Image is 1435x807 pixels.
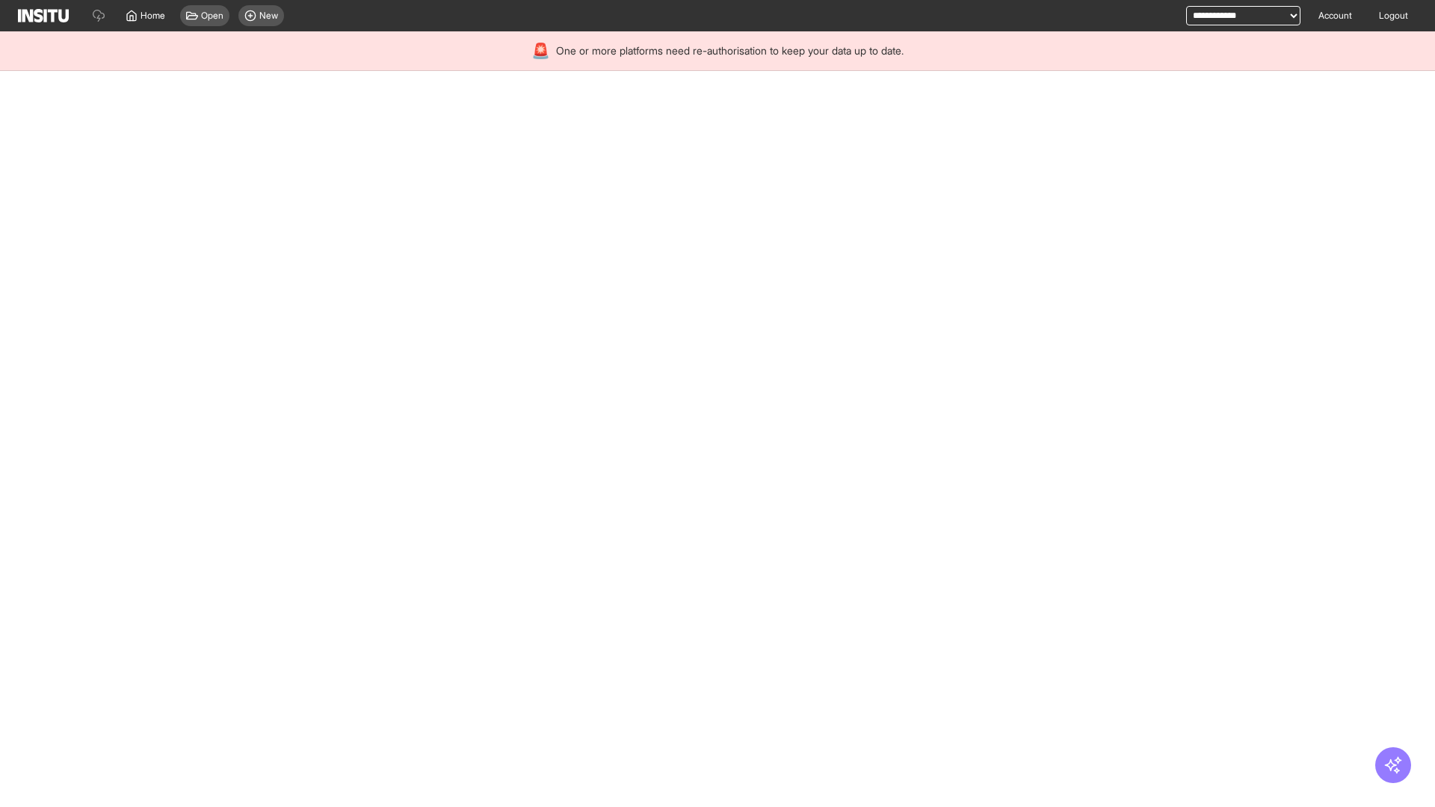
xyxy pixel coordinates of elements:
[259,10,278,22] span: New
[531,40,550,61] div: 🚨
[141,10,165,22] span: Home
[556,43,904,58] span: One or more platforms need re-authorisation to keep your data up to date.
[18,9,69,22] img: Logo
[201,10,223,22] span: Open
